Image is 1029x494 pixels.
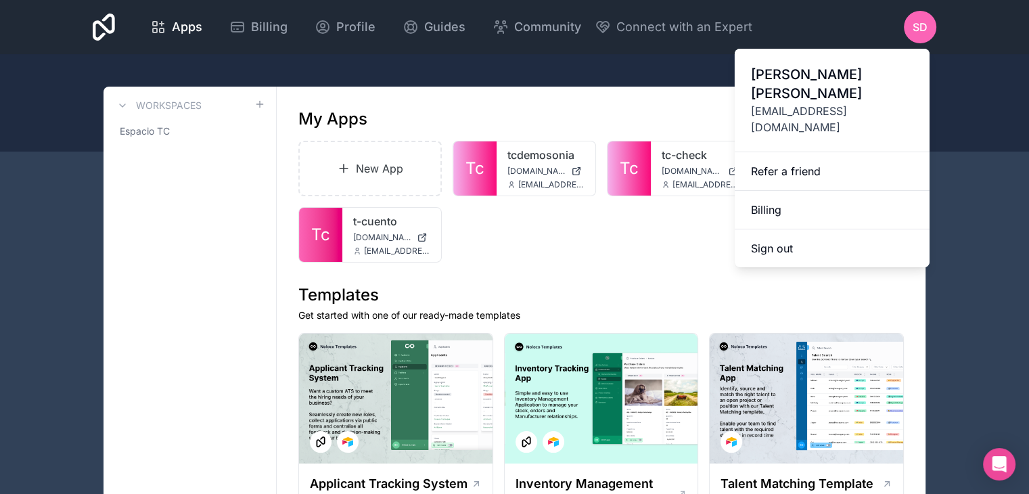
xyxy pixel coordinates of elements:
a: tc-check [662,147,739,163]
span: [EMAIL_ADDRESS][DOMAIN_NAME] [364,246,430,256]
div: Open Intercom Messenger [983,448,1015,480]
span: [DOMAIN_NAME] [507,166,566,177]
span: [DOMAIN_NAME] [353,232,411,243]
span: Espacio TC [120,125,170,138]
a: Workspaces [114,97,202,114]
span: Connect with an Expert [616,18,752,37]
h3: Workspaces [136,99,202,112]
span: Tc [465,158,484,179]
span: [DOMAIN_NAME] [662,166,723,177]
span: Tc [311,224,330,246]
img: Airtable Logo [342,436,353,447]
span: [EMAIL_ADDRESS][DOMAIN_NAME] [751,103,913,135]
span: SD [913,19,928,35]
img: Airtable Logo [726,436,737,447]
a: Espacio TC [114,119,265,143]
a: tcdemosonia [507,147,585,163]
a: [DOMAIN_NAME] [507,166,585,177]
span: [EMAIL_ADDRESS][DOMAIN_NAME] [672,179,739,190]
h1: My Apps [298,108,367,130]
span: Community [514,18,581,37]
span: [EMAIL_ADDRESS][DOMAIN_NAME] [518,179,585,190]
span: [PERSON_NAME] [PERSON_NAME] [751,65,913,103]
span: Tc [620,158,639,179]
button: Connect with an Expert [595,18,752,37]
a: t-cuento [353,213,430,229]
img: Airtable Logo [548,436,559,447]
span: Apps [172,18,202,37]
a: Billing [219,12,298,42]
a: Billing [735,191,930,229]
a: Community [482,12,592,42]
a: Tc [608,141,651,196]
a: Profile [304,12,386,42]
h1: Applicant Tracking System [310,474,467,493]
span: Billing [251,18,288,37]
a: Refer a friend [735,152,930,191]
a: [DOMAIN_NAME] [662,166,739,177]
a: Tc [453,141,497,196]
span: Guides [424,18,465,37]
a: New App [298,141,442,196]
a: Apps [139,12,213,42]
h1: Talent Matching Template [721,474,873,493]
span: Profile [336,18,375,37]
p: Get started with one of our ready-made templates [298,309,904,322]
a: [DOMAIN_NAME] [353,232,430,243]
a: Tc [299,208,342,262]
h1: Templates [298,284,904,306]
a: Guides [392,12,476,42]
button: Sign out [735,229,930,267]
